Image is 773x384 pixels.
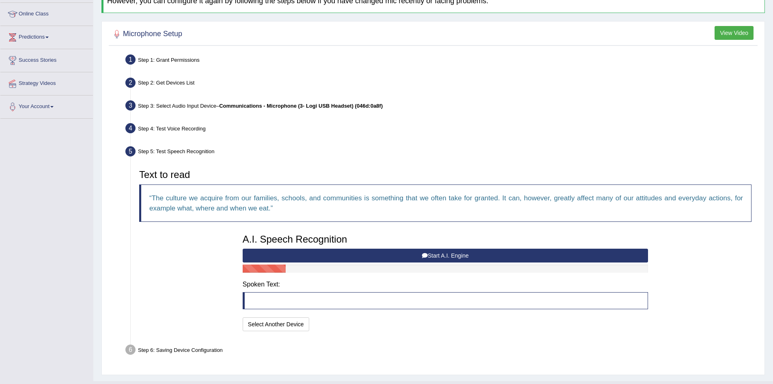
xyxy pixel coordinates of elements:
div: Step 4: Test Voice Recording [122,121,761,139]
button: Select Another Device [243,317,309,331]
h3: Text to read [139,169,751,180]
b: Communications - Microphone (3- Logi USB Headset) (046d:0a8f) [219,103,383,109]
div: Step 6: Saving Device Configuration [122,342,761,360]
a: Strategy Videos [0,72,93,93]
a: Success Stories [0,49,93,69]
div: Step 1: Grant Permissions [122,52,761,70]
h4: Spoken Text: [243,281,648,288]
div: Step 2: Get Devices List [122,75,761,93]
button: View Video [715,26,754,40]
div: Step 5: Test Speech Recognition [122,144,761,162]
div: Step 3: Select Audio Input Device [122,98,761,116]
q: The culture we acquire from our families, schools, and communities is something that we often tak... [149,194,743,212]
h3: A.I. Speech Recognition [243,234,648,245]
a: Online Class [0,3,93,23]
a: Your Account [0,95,93,116]
h2: Microphone Setup [111,28,182,40]
a: Predictions [0,26,93,46]
button: Start A.I. Engine [243,249,648,263]
span: – [216,103,383,109]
